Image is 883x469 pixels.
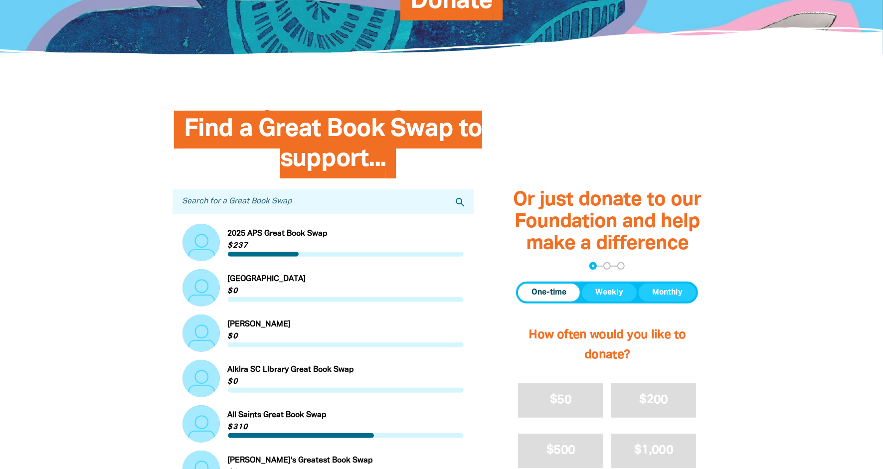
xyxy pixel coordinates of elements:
button: Navigate to step 1 of 3 to enter your donation amount [589,262,597,270]
span: Or just donate to our Foundation and help make a difference [513,191,701,253]
i: search [454,196,466,208]
span: $50 [550,394,571,406]
button: $200 [611,383,697,418]
h2: How often would you like to donate? [516,315,698,375]
span: $1,000 [634,445,673,456]
span: Weekly [595,287,623,299]
button: Navigate to step 3 of 3 to enter your payment details [617,262,625,270]
span: $200 [640,394,668,406]
button: One-time [518,284,580,302]
button: Monthly [639,284,696,302]
button: $1,000 [611,434,697,468]
div: Donation frequency [516,282,698,304]
span: Monthly [652,287,683,299]
span: Find a Great Book Swap to support... [184,118,482,178]
button: Weekly [582,284,637,302]
span: $500 [546,445,575,456]
span: One-time [531,287,566,299]
button: $50 [518,383,603,418]
button: $500 [518,434,603,468]
button: Navigate to step 2 of 3 to enter your details [603,262,611,270]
